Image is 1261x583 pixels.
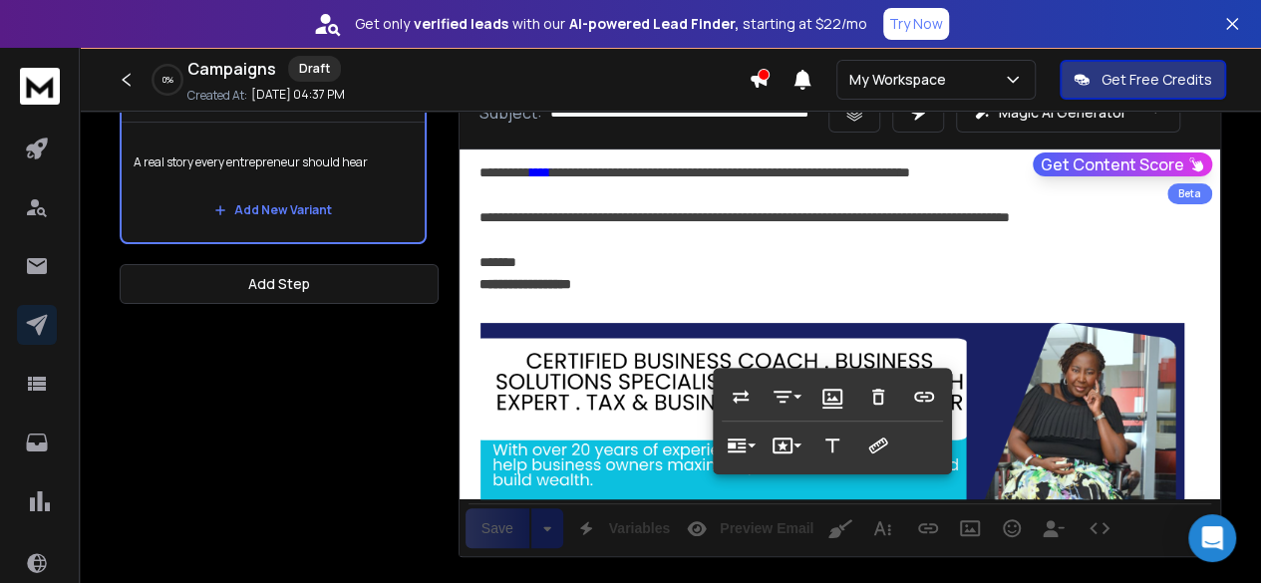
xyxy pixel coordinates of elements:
button: Add New Variant [198,190,348,230]
img: logo [20,68,60,105]
button: Replace [722,377,760,417]
p: 0 % [162,74,173,86]
strong: AI-powered Lead Finder, [569,14,739,34]
div: Beta [1167,183,1212,204]
button: Image Caption [813,377,851,417]
button: Get Free Credits [1060,60,1226,100]
h1: Campaigns [187,57,276,81]
div: Save [466,508,529,548]
strong: verified leads [414,14,508,34]
p: Try Now [889,14,943,34]
button: Code View [1081,508,1118,548]
p: My Workspace [849,70,954,90]
button: Emoticons [993,508,1031,548]
button: Preview Email [678,508,817,548]
button: Insert Unsubscribe Link [1035,508,1073,548]
button: Add Step [120,264,439,304]
p: Subject: [479,101,542,125]
p: Magic AI Generator [999,103,1126,123]
p: Get Free Credits [1102,70,1212,90]
button: Alternative Text [813,426,851,465]
button: Variables [567,508,675,548]
button: Style [768,426,805,465]
button: Align [768,377,805,417]
button: Remove [859,377,897,417]
li: Step1CC/BCCA/Z TestA real story every entrepreneur should hearAdd New Variant [120,76,427,244]
p: Get only with our starting at $22/mo [355,14,867,34]
div: Open Intercom Messenger [1188,514,1236,562]
span: Variables [605,520,675,537]
button: Get Content Score [1033,152,1212,176]
p: [DATE] 04:37 PM [251,87,345,103]
button: Magic AI Generator [956,93,1180,133]
button: Change Size [859,426,897,465]
p: Created At: [187,88,247,104]
button: Insert Link [905,377,943,417]
div: Draft [288,56,341,82]
button: Try Now [883,8,949,40]
p: A real story every entrepreneur should hear [134,135,413,190]
span: Preview Email [716,520,817,537]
